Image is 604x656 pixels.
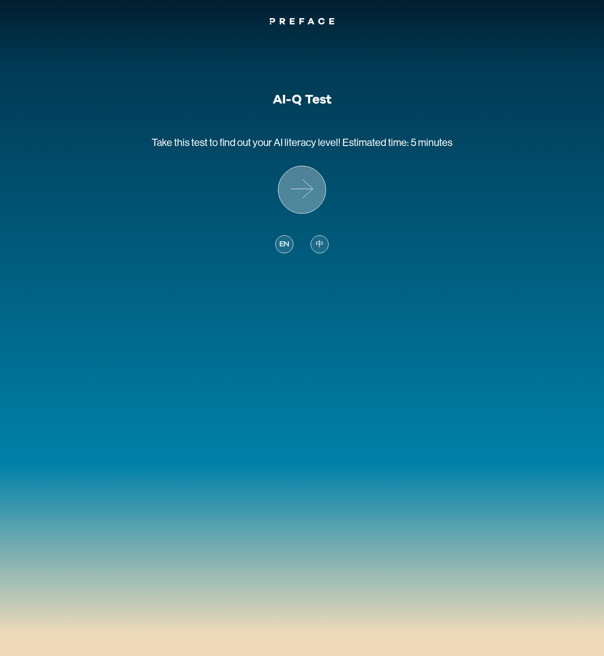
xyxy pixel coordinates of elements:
span: find out your AI literacy level! [220,137,341,148]
span: Estimated time: 5 minutes [342,137,452,148]
span: Take this test to [152,137,218,148]
h1: AI-Q Test [273,92,332,107]
span: EN [279,239,290,250]
span: 中 [316,239,323,250]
